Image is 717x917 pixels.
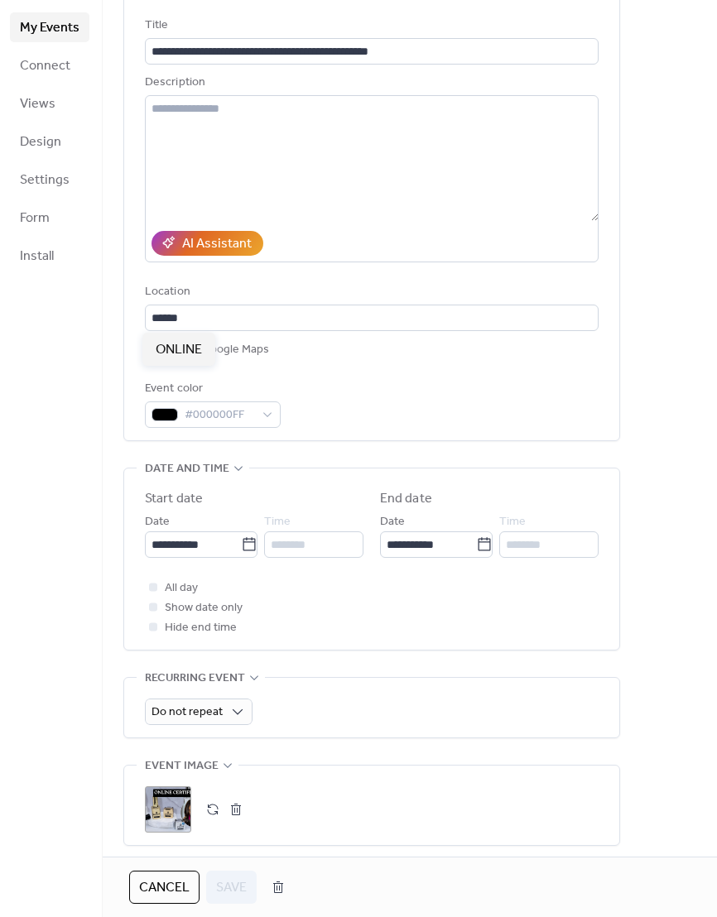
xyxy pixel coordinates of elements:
[156,340,202,360] span: ONLINE
[185,406,254,425] span: #000000FF
[145,489,203,509] div: Start date
[145,669,245,689] span: Recurring event
[165,598,243,618] span: Show date only
[380,489,432,509] div: End date
[145,756,219,776] span: Event image
[10,241,89,271] a: Install
[10,165,89,194] a: Settings
[20,56,70,76] span: Connect
[20,18,79,38] span: My Events
[145,786,191,833] div: ;
[20,209,50,228] span: Form
[145,512,170,532] span: Date
[152,701,223,723] span: Do not repeat
[145,459,229,479] span: Date and time
[10,203,89,233] a: Form
[165,579,198,598] span: All day
[165,340,269,360] span: Link to Google Maps
[129,871,200,904] button: Cancel
[145,73,595,93] div: Description
[20,132,61,152] span: Design
[139,878,190,898] span: Cancel
[145,379,277,399] div: Event color
[152,231,263,256] button: AI Assistant
[10,50,89,80] a: Connect
[10,12,89,42] a: My Events
[20,170,70,190] span: Settings
[20,247,54,266] span: Install
[145,16,595,36] div: Title
[380,512,405,532] span: Date
[10,127,89,156] a: Design
[10,89,89,118] a: Views
[264,512,291,532] span: Time
[499,512,526,532] span: Time
[20,94,55,114] span: Views
[165,618,237,638] span: Hide end time
[182,234,252,254] div: AI Assistant
[145,282,595,302] div: Location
